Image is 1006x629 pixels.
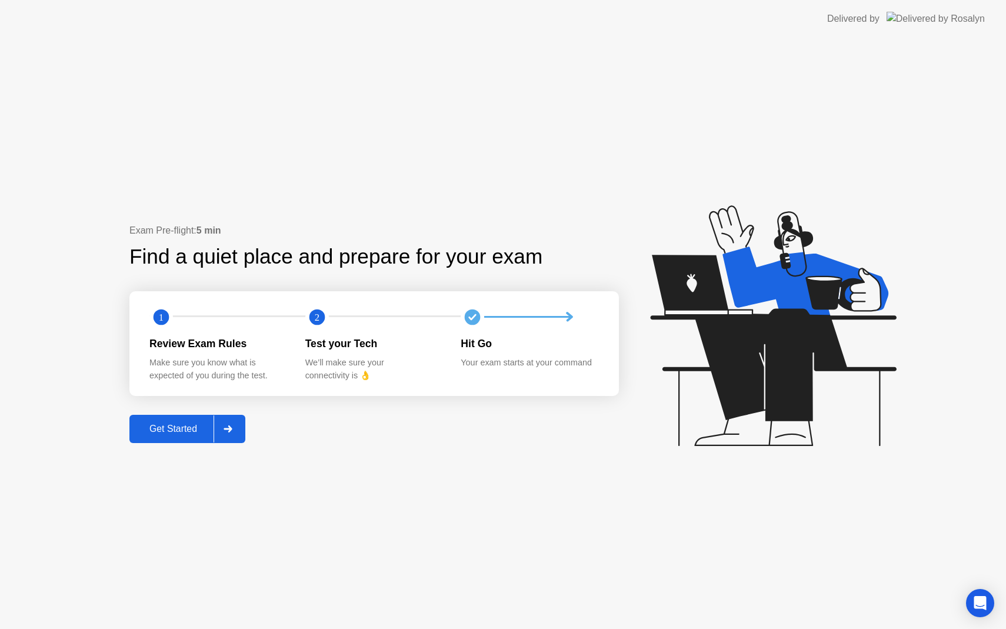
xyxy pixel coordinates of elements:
img: Delivered by Rosalyn [887,12,985,25]
button: Get Started [129,415,245,443]
div: Hit Go [461,336,598,351]
div: Get Started [133,424,214,434]
text: 1 [159,311,164,322]
div: Make sure you know what is expected of you during the test. [149,357,287,382]
text: 2 [315,311,319,322]
div: Delivered by [827,12,880,26]
div: Find a quiet place and prepare for your exam [129,241,544,272]
div: We’ll make sure your connectivity is 👌 [305,357,442,382]
div: Your exam starts at your command [461,357,598,370]
b: 5 min [196,225,221,235]
div: Review Exam Rules [149,336,287,351]
div: Test your Tech [305,336,442,351]
div: Exam Pre-flight: [129,224,619,238]
div: Open Intercom Messenger [966,589,994,617]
